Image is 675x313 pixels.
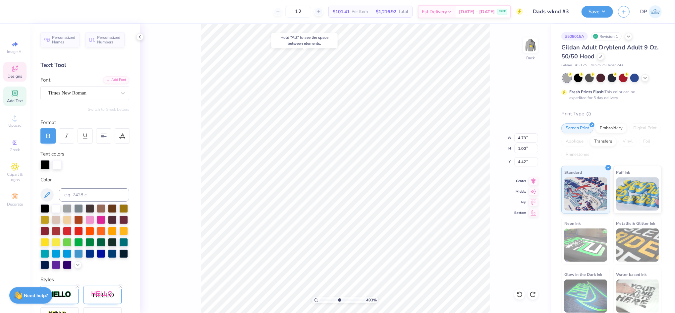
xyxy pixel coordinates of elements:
strong: Fresh Prints Flash: [569,89,604,94]
div: Hold “Alt” to see the space between elements. [271,33,338,48]
label: Font [40,76,50,84]
span: Middle [514,189,526,194]
div: Screen Print [561,123,593,133]
div: This color can be expedited for 5 day delivery. [569,89,651,101]
span: Add Text [7,98,23,103]
span: Metallic & Glitter Ink [616,220,655,227]
div: Add Font [103,76,129,84]
img: Back [524,38,537,52]
div: Applique [561,137,588,147]
img: Shadow [91,291,114,299]
div: Foil [639,137,654,147]
input: – – [285,6,311,18]
img: Water based Ink [616,280,659,313]
button: Save [582,6,613,18]
input: e.g. 7428 c [59,188,129,202]
img: Metallic & Glitter Ink [616,228,659,262]
img: Glow in the Dark Ink [564,280,607,313]
div: Embroidery [595,123,627,133]
div: Color [40,176,129,184]
div: Transfers [590,137,616,147]
img: Neon Ink [564,228,607,262]
div: Vinyl [618,137,637,147]
span: Greek [10,147,20,153]
img: Darlene Padilla [649,5,662,18]
div: Rhinestones [561,150,593,160]
span: Water based Ink [616,271,647,278]
span: Upload [8,123,22,128]
div: Text Tool [40,61,129,70]
span: Per Item [352,8,368,15]
span: Image AI [7,49,23,54]
span: Minimum Order: 24 + [591,63,624,68]
span: Gildan Adult Dryblend Adult 9 Oz. 50/50 Hood [561,43,658,60]
span: Decorate [7,202,23,207]
span: [DATE] - [DATE] [459,8,495,15]
span: Gildan [561,63,572,68]
span: Standard [564,169,582,176]
span: Designs [8,74,22,79]
img: Stroke [48,291,71,298]
span: Total [398,8,408,15]
span: Neon Ink [564,220,581,227]
span: Clipart & logos [3,172,27,182]
span: $101.41 [333,8,350,15]
span: Bottom [514,211,526,215]
div: Format [40,119,130,126]
span: Personalized Numbers [97,35,121,44]
div: Print Type [561,110,662,118]
span: # G125 [575,63,587,68]
span: 493 % [366,297,377,303]
div: Revision 1 [591,32,622,40]
a: DP [640,5,662,18]
img: Standard [564,177,607,211]
span: FREE [499,9,506,14]
span: Center [514,179,526,183]
strong: Need help? [24,292,48,299]
button: Switch to Greek Letters [88,107,129,112]
div: Styles [40,276,129,283]
span: $1,216.92 [376,8,396,15]
label: Text colors [40,150,64,158]
img: Puff Ink [616,177,659,211]
div: Digital Print [629,123,661,133]
span: Est. Delivery [422,8,447,15]
span: Glow in the Dark Ink [564,271,602,278]
span: Puff Ink [616,169,630,176]
div: # 508015A [561,32,588,40]
span: Top [514,200,526,205]
span: Personalized Names [52,35,76,44]
input: Untitled Design [528,5,577,18]
div: Back [526,55,535,61]
span: DP [640,8,647,16]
